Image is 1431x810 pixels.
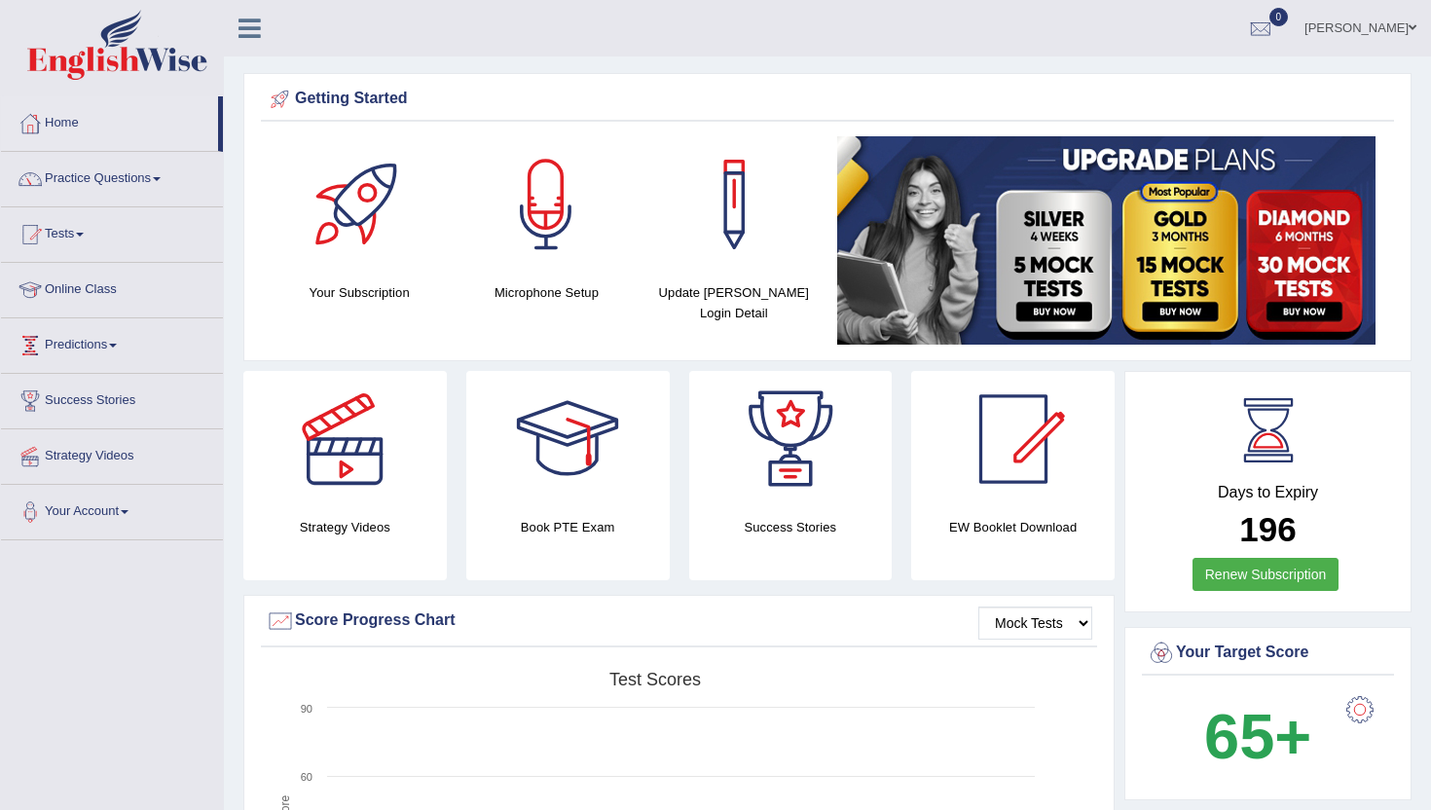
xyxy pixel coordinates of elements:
h4: Success Stories [689,517,893,537]
b: 65+ [1204,701,1311,772]
a: Practice Questions [1,152,223,201]
a: Online Class [1,263,223,312]
div: Your Target Score [1147,639,1389,668]
h4: Strategy Videos [243,517,447,537]
h4: Days to Expiry [1147,484,1389,501]
img: small5.jpg [837,136,1376,345]
tspan: Test scores [609,670,701,689]
h4: Your Subscription [275,282,443,303]
a: Home [1,96,218,145]
h4: EW Booklet Download [911,517,1115,537]
a: Tests [1,207,223,256]
b: 196 [1239,510,1296,548]
a: Your Account [1,485,223,534]
a: Predictions [1,318,223,367]
span: 0 [1269,8,1289,26]
a: Renew Subscription [1192,558,1339,591]
h4: Update [PERSON_NAME] Login Detail [650,282,818,323]
text: 90 [301,703,312,715]
a: Success Stories [1,374,223,423]
h4: Book PTE Exam [466,517,670,537]
text: 60 [301,771,312,783]
h4: Microphone Setup [462,282,630,303]
div: Score Progress Chart [266,607,1092,636]
a: Strategy Videos [1,429,223,478]
div: Getting Started [266,85,1389,114]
